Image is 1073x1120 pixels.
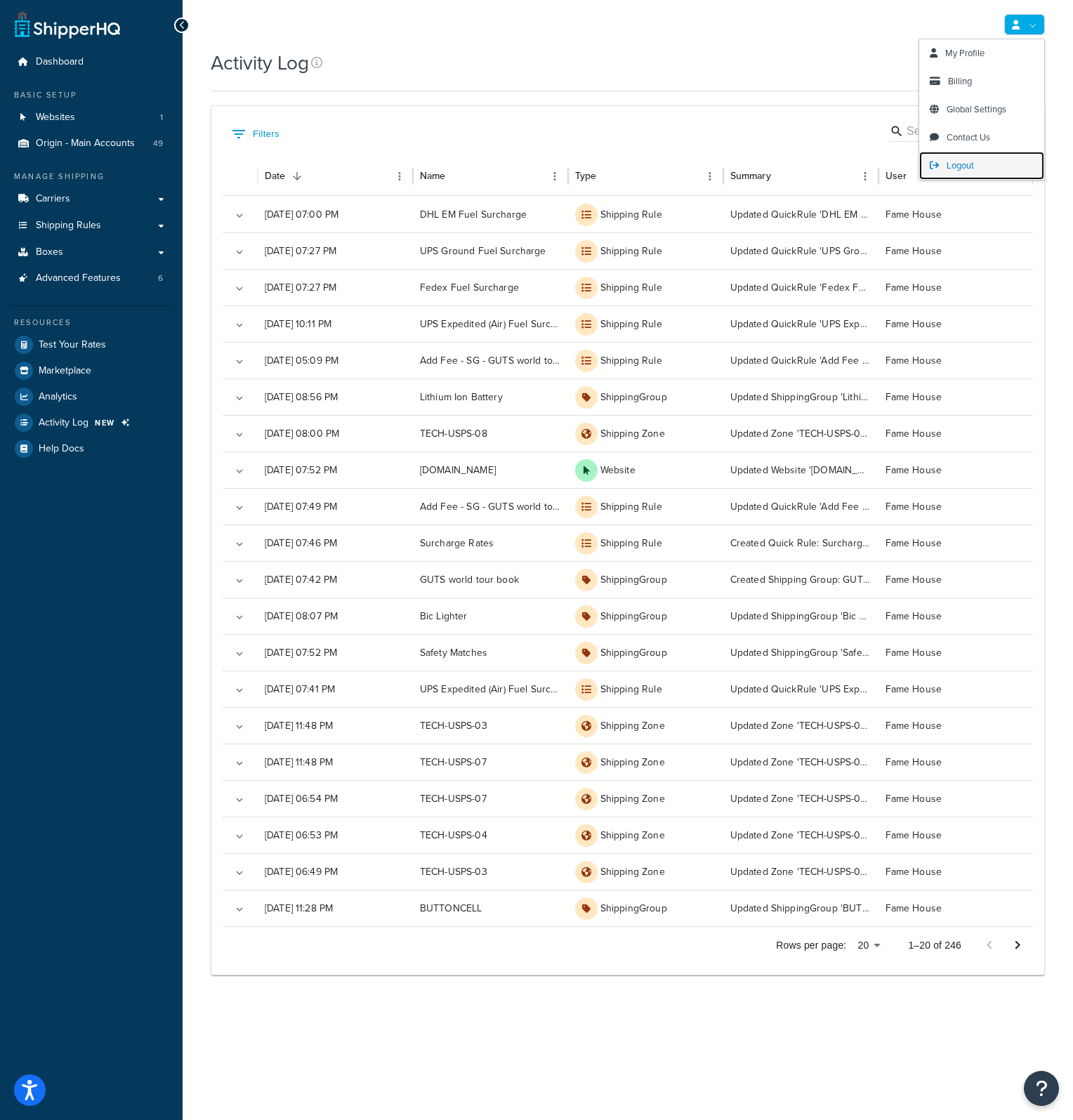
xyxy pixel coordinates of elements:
div: Fame House [878,488,1034,525]
div: BUTTONCELL [413,890,568,926]
a: Origin - Main Accounts 49 [11,131,172,157]
div: Fame House [878,305,1034,342]
div: Fame House [878,196,1034,232]
a: Test Your Rates [11,332,172,357]
p: Shipping Rule [600,281,662,295]
p: Shipping Rule [600,500,662,514]
div: [DATE] 10:11 PM [258,305,413,342]
button: Expand [230,534,249,554]
button: Sort [447,166,466,186]
p: Shipping Zone [600,865,665,879]
div: [DATE] 05:09 PM [258,342,413,378]
button: Menu [545,166,565,186]
li: Help Docs [11,436,172,461]
p: Shipping Zone [600,829,665,843]
div: TECH-USPS-04 [413,817,568,853]
span: Advanced Features [36,272,121,284]
div: Fame House [878,342,1034,378]
div: [DATE] 06:54 PM [258,780,413,817]
a: Global Settings [919,95,1044,124]
input: Search… [907,124,1009,140]
div: [DATE] 07:49 PM [258,488,413,525]
p: Shipping Rule [600,244,662,258]
button: Expand [230,826,249,846]
p: Rows per page: [776,938,846,952]
a: Dashboard [11,49,172,75]
span: Logout [947,159,974,172]
li: Carriers [11,186,172,212]
button: Expand [230,790,249,810]
a: Shipping Rules [11,213,172,239]
span: Websites [36,112,75,124]
a: Contact Us [919,124,1044,152]
div: [DATE] 08:00 PM [258,415,413,452]
a: Activity Log NEW [11,410,172,435]
div: Fame House [878,269,1034,305]
button: Expand [230,498,249,518]
button: Expand [230,644,249,664]
div: [DATE] 07:00 PM [258,196,413,232]
div: [DATE] 06:53 PM [258,817,413,853]
span: My Profile [945,46,985,60]
p: ShippingGroup [600,902,667,916]
li: My Profile [919,39,1044,67]
a: Marketplace [11,358,172,383]
li: Websites [11,105,172,131]
span: Dashboard [36,56,84,68]
p: Shipping Rule [600,536,662,551]
div: Bic Lighter [413,598,568,634]
li: Boxes [11,239,172,265]
div: TECH-USPS-07 [413,780,568,817]
div: Add Fee - SG - GUTS world tour book [413,488,568,525]
p: 1–20 of 246 [908,938,961,952]
p: Website [600,463,636,477]
p: ShippingGroup [600,390,667,404]
div: Search [890,121,1030,145]
button: Go to next page [1003,931,1032,959]
div: [DATE] 08:07 PM [258,598,413,634]
div: Fame House [878,415,1034,452]
span: Help Docs [39,443,84,455]
div: [DATE] 11:48 PM [258,744,413,780]
div: Updated Zone 'TECH-USPS-07': ZIP/Postcodes [723,744,878,780]
li: Origins [11,131,172,157]
a: Advanced Features 6 [11,265,172,291]
p: Shipping Rule [600,354,662,368]
button: Expand [230,242,249,262]
div: [DATE] 11:28 PM [258,890,413,926]
div: Fame House [878,890,1034,926]
div: Fame House [878,525,1034,561]
div: [DATE] 07:41 PM [258,671,413,707]
span: Test Your Rates [39,339,106,351]
button: Expand [230,680,249,700]
div: Type [575,169,597,183]
button: Show filters [228,123,283,145]
p: Shipping Rule [600,317,662,331]
div: Updated QuickRule 'Fedex Fuel Surcharge': By a Percentage [723,269,878,305]
div: Name [420,169,446,183]
a: ShipperHQ Home [15,11,120,39]
li: Activity Log [11,410,172,435]
div: Updated QuickRule 'UPS Ground Fuel Surcharge': By a Percentage [723,232,878,269]
p: Shipping Zone [600,719,665,733]
div: Fame House [878,561,1034,598]
div: Updated ShippingGroup 'Bic Lighter': Zones [723,598,878,634]
p: ShippingGroup [600,646,667,660]
div: Updated ShippingGroup 'Lithium Ion Battery': Internal Description (optional), Zones [723,378,878,415]
span: 6 [158,272,163,284]
span: Marketplace [39,365,91,377]
button: Expand [230,753,249,773]
div: Updated Zone 'TECH-USPS-03': ZIP/Postcodes [723,853,878,890]
div: Updated ShippingGroup 'BUTTONCELL': Carriers methods codes [723,890,878,926]
div: Created Shipping Group: GUTS world tour book [723,561,878,598]
div: Add Fee - SG - GUTS world tour book [413,342,568,378]
div: Fame House [878,817,1034,853]
a: Logout [919,152,1044,180]
button: Expand [230,607,249,627]
a: Billing [919,67,1044,95]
